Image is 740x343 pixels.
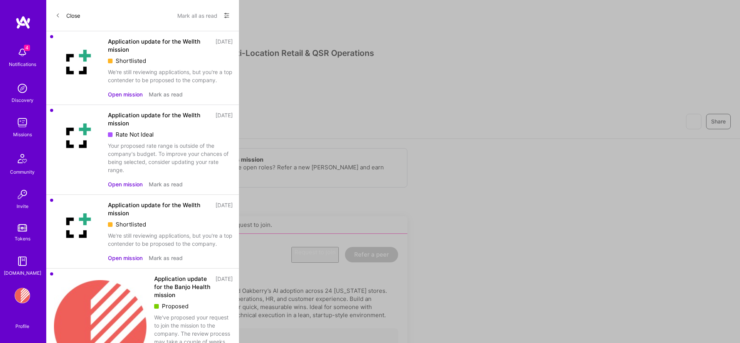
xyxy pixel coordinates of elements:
div: Community [10,168,35,176]
div: Missions [13,130,32,139]
div: We're still reviewing applications, but you're a top contender to be proposed to the company. [108,68,233,84]
img: tokens [18,224,27,231]
img: discovery [15,81,30,96]
div: Application update for the Wellth mission [108,111,211,127]
img: guide book [15,253,30,269]
img: Invite [15,187,30,202]
div: Your proposed rate range is outside of the company's budget. To improve your chances of being sel... [108,142,233,174]
img: Banjo Health: AI Coding Tools Enablement Workshop [15,288,30,303]
img: Company Logo [52,37,102,87]
div: Profile [15,322,29,329]
div: Application update for the Wellth mission [108,201,211,217]
div: [DOMAIN_NAME] [4,269,41,277]
a: Banjo Health: AI Coding Tools Enablement Workshop [13,288,32,303]
button: Open mission [108,254,143,262]
div: Tokens [15,235,30,243]
img: teamwork [15,115,30,130]
span: 4 [24,45,30,51]
a: Profile [13,314,32,329]
div: Application update for the Wellth mission [108,37,211,54]
button: Open mission [108,180,143,188]
button: Mark as read [149,90,183,98]
div: Notifications [9,60,36,68]
div: Application update for the Banjo Health mission [154,275,211,299]
button: Close [55,9,80,22]
div: [DATE] [215,201,233,217]
button: Open mission [108,90,143,98]
div: Rate Not Ideal [108,130,233,139]
button: Mark all as read [177,9,217,22]
div: Discovery [12,96,34,104]
img: Company Logo [52,201,102,250]
img: logo [15,15,31,29]
img: bell [15,45,30,60]
img: Company Logo [52,111,102,161]
div: We're still reviewing applications, but you're a top contender to be proposed to the company. [108,231,233,248]
div: Shortlisted [108,220,233,228]
div: Proposed [154,302,233,310]
div: Shortlisted [108,57,233,65]
button: Mark as read [149,180,183,188]
div: [DATE] [215,275,233,299]
button: Mark as read [149,254,183,262]
img: Community [13,149,32,168]
div: [DATE] [215,111,233,127]
div: Invite [17,202,29,210]
div: [DATE] [215,37,233,54]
